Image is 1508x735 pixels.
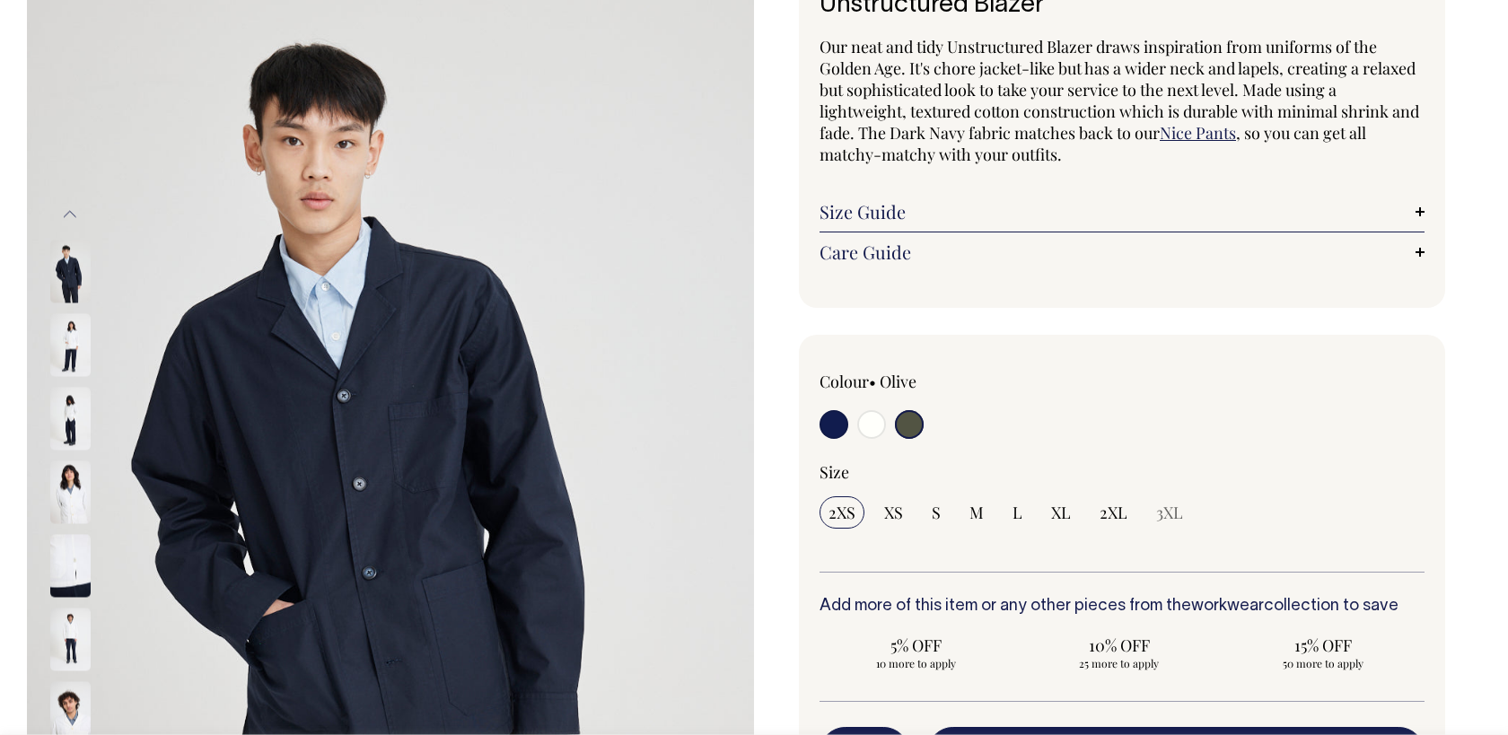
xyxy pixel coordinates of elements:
[1004,496,1031,529] input: L
[820,371,1062,392] div: Colour
[1013,502,1022,523] span: L
[820,122,1366,165] span: , so you can get all matchy-matchy with your outfits.
[1032,656,1207,670] span: 25 more to apply
[820,241,1425,263] a: Care Guide
[1091,496,1136,529] input: 2XL
[960,496,993,529] input: M
[1156,502,1183,523] span: 3XL
[969,502,984,523] span: M
[1235,656,1410,670] span: 50 more to apply
[50,608,91,670] img: off-white
[820,201,1425,223] a: Size Guide
[1226,629,1419,676] input: 15% OFF 50 more to apply
[57,195,83,235] button: Previous
[1100,502,1127,523] span: 2XL
[932,502,941,523] span: S
[1042,496,1080,529] input: XL
[820,598,1425,616] h6: Add more of this item or any other pieces from the collection to save
[50,313,91,376] img: off-white
[50,387,91,450] img: off-white
[884,502,903,523] span: XS
[869,371,876,392] span: •
[820,496,864,529] input: 2XS
[820,461,1425,483] div: Size
[875,496,912,529] input: XS
[820,36,1419,144] span: Our neat and tidy Unstructured Blazer draws inspiration from uniforms of the Golden Age. It's cho...
[50,460,91,523] img: off-white
[1032,634,1207,656] span: 10% OFF
[829,502,855,523] span: 2XS
[829,656,1004,670] span: 10 more to apply
[50,240,91,302] img: dark-navy
[1191,599,1264,614] a: workwear
[1160,122,1236,144] a: Nice Pants
[820,629,1013,676] input: 5% OFF 10 more to apply
[1235,634,1410,656] span: 15% OFF
[880,371,916,392] label: Olive
[1147,496,1192,529] input: 3XL
[50,534,91,597] img: off-white
[923,496,950,529] input: S
[1023,629,1216,676] input: 10% OFF 25 more to apply
[1051,502,1071,523] span: XL
[829,634,1004,656] span: 5% OFF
